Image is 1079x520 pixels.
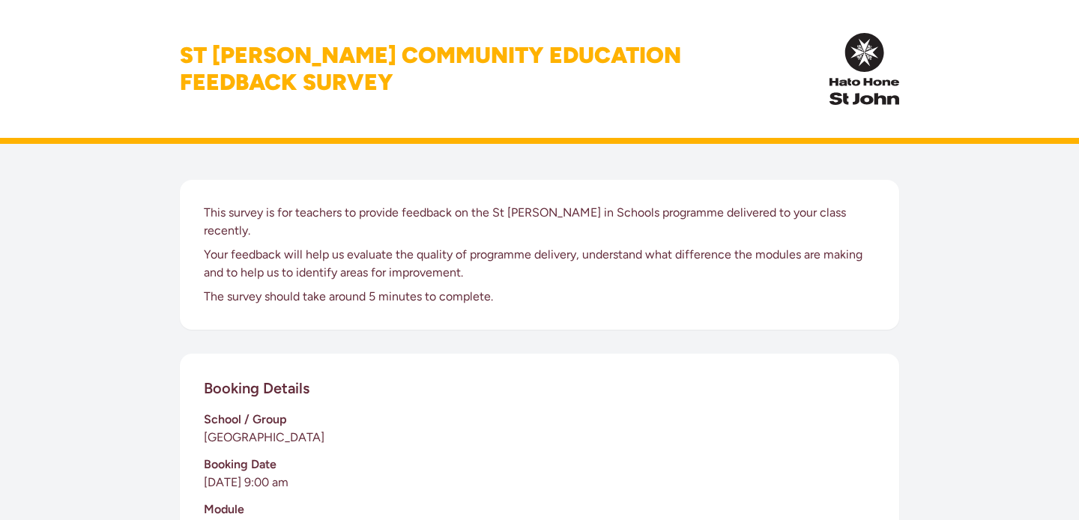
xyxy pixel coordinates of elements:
p: This survey is for teachers to provide feedback on the St [PERSON_NAME] in Schools programme deli... [204,204,875,240]
h3: School / Group [204,411,875,429]
p: [DATE] 9:00 am [204,474,875,492]
h3: Module [204,501,875,519]
p: The survey should take around 5 minutes to complete. [204,288,875,306]
h1: St [PERSON_NAME] Community Education Feedback Survey [180,42,681,96]
p: Your feedback will help us evaluate the quality of programme delivery, understand what difference... [204,246,875,282]
p: [GEOGRAPHIC_DATA] [204,429,875,447]
img: InPulse [829,33,899,105]
h3: Booking Date [204,456,875,474]
h2: Booking Details [204,378,309,399]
